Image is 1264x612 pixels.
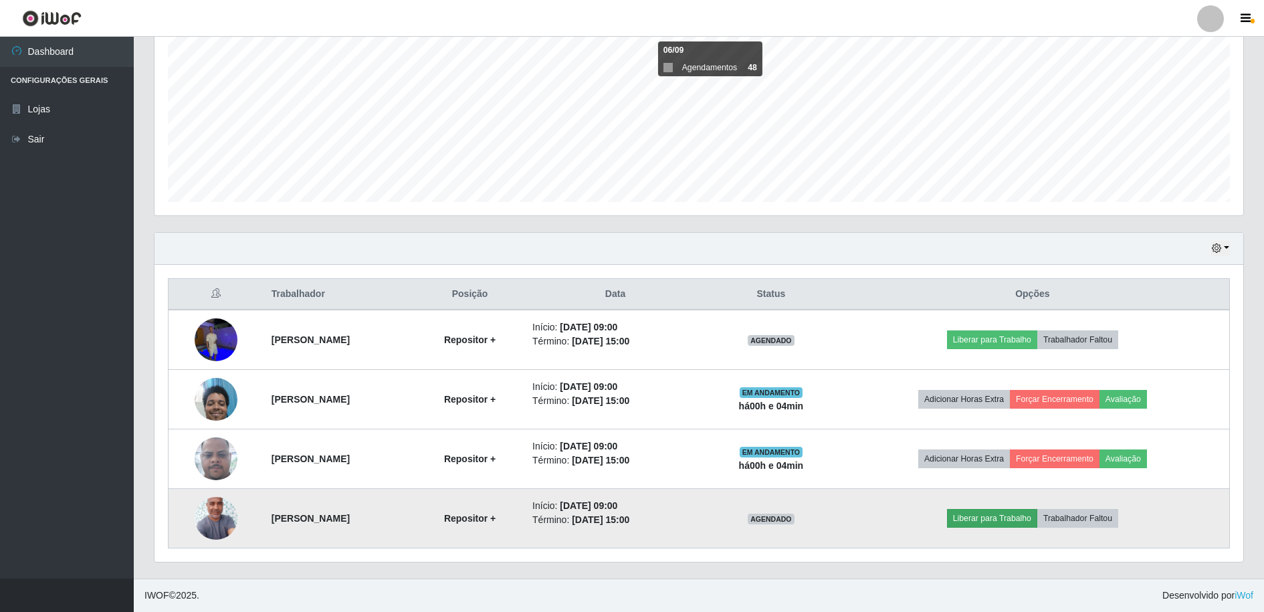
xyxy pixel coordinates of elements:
[272,513,350,524] strong: [PERSON_NAME]
[532,334,698,348] li: Término:
[748,335,795,346] span: AGENDADO
[918,449,1010,468] button: Adicionar Horas Extra
[739,401,804,411] strong: há 00 h e 04 min
[22,10,82,27] img: CoreUI Logo
[195,471,237,566] img: 1755203448152.jpeg
[195,311,237,368] img: 1754318769474.jpeg
[272,453,350,464] strong: [PERSON_NAME]
[532,453,698,468] li: Término:
[1099,449,1147,468] button: Avaliação
[560,381,617,392] time: [DATE] 09:00
[1162,589,1253,603] span: Desenvolvido por
[264,279,415,310] th: Trabalhador
[572,336,629,346] time: [DATE] 15:00
[572,395,629,406] time: [DATE] 15:00
[195,411,237,506] img: 1754928173692.jpeg
[740,387,803,398] span: EM ANDAMENTO
[195,371,237,427] img: 1753733512120.jpeg
[572,514,629,525] time: [DATE] 15:00
[1037,509,1118,528] button: Trabalhador Faltou
[532,380,698,394] li: Início:
[415,279,524,310] th: Posição
[532,394,698,408] li: Término:
[918,390,1010,409] button: Adicionar Horas Extra
[1010,449,1099,468] button: Forçar Encerramento
[144,589,199,603] span: © 2025 .
[836,279,1230,310] th: Opções
[532,513,698,527] li: Término:
[272,394,350,405] strong: [PERSON_NAME]
[524,279,706,310] th: Data
[444,334,496,345] strong: Repositor +
[947,509,1037,528] button: Liberar para Trabalho
[947,330,1037,349] button: Liberar para Trabalho
[1235,590,1253,601] a: iWof
[1037,330,1118,349] button: Trabalhador Faltou
[706,279,836,310] th: Status
[532,320,698,334] li: Início:
[532,499,698,513] li: Início:
[1099,390,1147,409] button: Avaliação
[444,394,496,405] strong: Repositor +
[560,500,617,511] time: [DATE] 09:00
[560,322,617,332] time: [DATE] 09:00
[748,514,795,524] span: AGENDADO
[444,453,496,464] strong: Repositor +
[560,441,617,451] time: [DATE] 09:00
[272,334,350,345] strong: [PERSON_NAME]
[144,590,169,601] span: IWOF
[739,460,804,471] strong: há 00 h e 04 min
[572,455,629,466] time: [DATE] 15:00
[444,513,496,524] strong: Repositor +
[532,439,698,453] li: Início:
[1010,390,1099,409] button: Forçar Encerramento
[740,447,803,457] span: EM ANDAMENTO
